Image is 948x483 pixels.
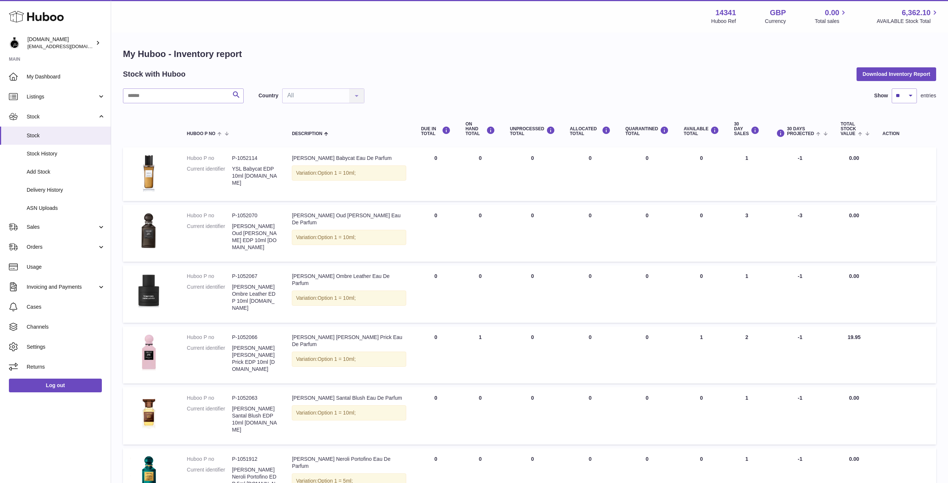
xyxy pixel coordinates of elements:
[770,8,786,18] strong: GBP
[503,387,563,444] td: 0
[815,8,848,25] a: 0.00 Total sales
[187,131,216,136] span: Huboo P no
[187,223,232,251] dt: Current identifier
[734,122,760,137] div: 30 DAY SALES
[503,326,563,383] td: 0
[646,155,649,161] span: 0
[187,284,232,312] dt: Current identifier
[767,147,833,201] td: -1
[258,92,278,99] label: Country
[27,150,105,157] span: Stock History
[130,273,167,310] img: product image
[849,212,859,218] span: 0.00
[27,168,105,175] span: Add Stock
[292,334,406,348] div: [PERSON_NAME] [PERSON_NAME] Prick Eau De Parfum
[232,165,277,187] dd: YSL Babycat EDP 10ml [DOMAIN_NAME]
[421,126,451,136] div: DUE IN TOTAL
[767,326,833,383] td: -1
[292,273,406,287] div: [PERSON_NAME] Ombre Leather Eau De Parfum
[877,8,939,25] a: 6,362.10 AVAILABLE Stock Total
[232,456,277,463] dd: P-1051912
[27,187,105,194] span: Delivery History
[848,334,861,340] span: 19.95
[123,48,936,60] h1: My Huboo - Inventory report
[27,323,105,331] span: Channels
[414,147,458,201] td: 0
[625,126,669,136] div: QUARANTINED Total
[767,205,833,262] td: -3
[232,212,277,219] dd: P-1052070
[232,155,277,162] dd: P-1052114
[414,387,458,444] td: 0
[130,395,167,432] img: product image
[27,113,97,120] span: Stock
[317,356,355,362] span: Option 1 = 10ml;
[187,273,232,280] dt: Huboo P no
[458,387,503,444] td: 0
[130,155,167,192] img: product image
[414,326,458,383] td: 0
[187,212,232,219] dt: Huboo P no
[9,37,20,48] img: theperfumesampler@gmail.com
[646,456,649,462] span: 0
[503,205,563,262] td: 0
[458,147,503,201] td: 0
[902,8,931,18] span: 6,362.10
[570,126,611,136] div: ALLOCATED Total
[292,212,406,226] div: [PERSON_NAME] Oud [PERSON_NAME] Eau De Parfum
[317,295,355,301] span: Option 1 = 10ml;
[849,155,859,161] span: 0.00
[187,405,232,433] dt: Current identifier
[815,18,848,25] span: Total sales
[232,273,277,280] dd: P-1052067
[187,395,232,402] dt: Huboo P no
[27,363,105,370] span: Returns
[292,155,406,162] div: [PERSON_NAME] Babycat Eau De Parfum
[232,405,277,433] dd: [PERSON_NAME] Santal Blush EDP 10ml [DOMAIN_NAME]
[27,205,105,212] span: ASN Uploads
[130,212,167,249] img: product image
[877,18,939,25] span: AVAILABLE Stock Total
[727,265,767,322] td: 1
[27,43,109,49] span: [EMAIL_ADDRESS][DOMAIN_NAME]
[563,326,618,383] td: 0
[646,395,649,401] span: 0
[787,127,814,136] span: 30 DAYS PROJECTED
[882,131,929,136] div: Action
[292,405,406,420] div: Variation:
[857,67,936,81] button: Download Inventory Report
[187,456,232,463] dt: Huboo P no
[130,334,167,371] img: product image
[292,395,406,402] div: [PERSON_NAME] Santal Blush Eau De Parfum
[187,165,232,187] dt: Current identifier
[563,387,618,444] td: 0
[292,165,406,181] div: Variation:
[232,345,277,373] dd: [PERSON_NAME] [PERSON_NAME] Prick EDP 10ml [DOMAIN_NAME]
[921,92,936,99] span: entries
[676,387,727,444] td: 0
[317,410,355,416] span: Option 1 = 10ml;
[27,284,97,291] span: Invoicing and Payments
[27,244,97,251] span: Orders
[232,284,277,312] dd: [PERSON_NAME] Ombre Leather EDP 10ml [DOMAIN_NAME]
[841,122,856,137] span: Total stock value
[27,132,105,139] span: Stock
[510,126,555,136] div: UNPROCESSED Total
[292,352,406,367] div: Variation:
[503,265,563,322] td: 0
[676,265,727,322] td: 0
[317,234,355,240] span: Option 1 = 10ml;
[727,205,767,262] td: 3
[465,122,495,137] div: ON HAND Total
[458,326,503,383] td: 1
[825,8,839,18] span: 0.00
[292,456,406,470] div: [PERSON_NAME] Neroli Portofino Eau De Parfum
[676,326,727,383] td: 1
[711,18,736,25] div: Huboo Ref
[187,155,232,162] dt: Huboo P no
[27,93,97,100] span: Listings
[727,147,767,201] td: 1
[563,147,618,201] td: 0
[676,205,727,262] td: 0
[292,230,406,245] div: Variation:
